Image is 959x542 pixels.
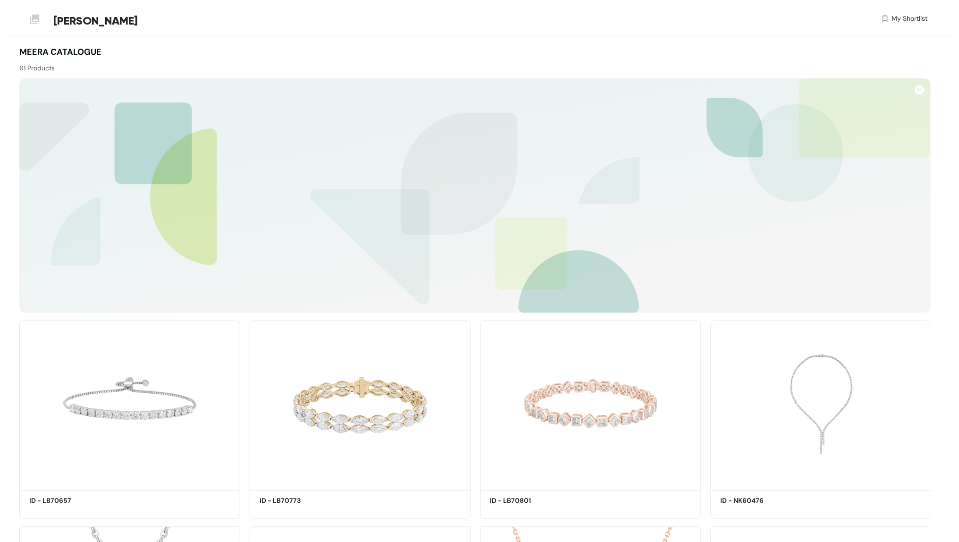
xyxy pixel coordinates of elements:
img: Close [915,85,925,94]
img: 9450a59c-6f92-4b82-a4cd-c9e6302f2e59 [250,321,471,488]
span: MEERA CATALOGUE [19,46,101,58]
img: Buyer Portal [19,4,50,34]
div: 61 Products [19,59,476,73]
span: My Shortlist [892,14,928,24]
img: eaf4abc0-7ffb-4039-8955-673f376b3e23 [711,321,932,488]
h5: ID - LB70657 [29,496,109,506]
img: wishlist [881,14,890,24]
img: 555f4ed6-0622-46b3-93b6-8ebb5f3100c7 [19,321,240,488]
h5: ID - LB70773 [260,496,340,506]
h5: ID - LB70801 [490,496,571,506]
img: Defaultbanner.78642660.png [19,78,932,313]
span: [PERSON_NAME] [53,12,138,29]
h5: ID - NK60476 [721,496,801,506]
img: 3a2756df-bc31-4fa2-b1be-71e21b89cdbe [480,321,701,488]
